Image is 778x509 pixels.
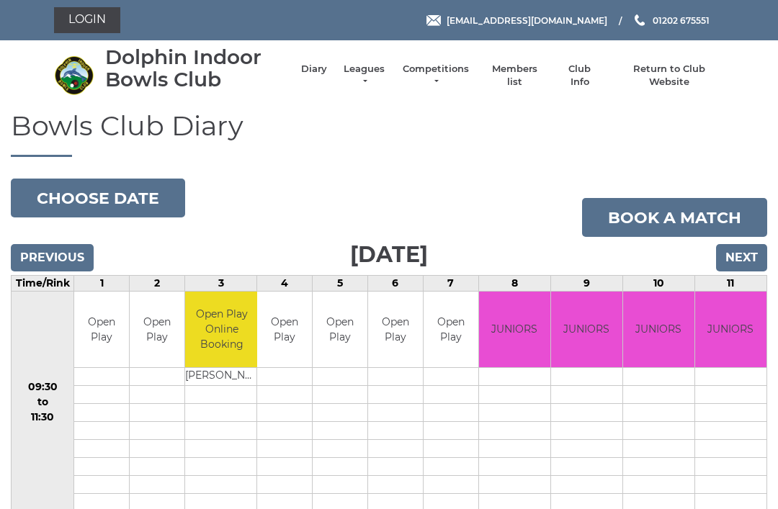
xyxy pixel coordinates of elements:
[424,292,478,367] td: Open Play
[185,276,257,292] td: 3
[622,276,694,292] td: 10
[426,15,441,26] img: Email
[368,292,423,367] td: Open Play
[632,14,710,27] a: Phone us 01202 675551
[257,292,312,367] td: Open Play
[313,276,368,292] td: 5
[11,111,767,158] h1: Bowls Club Diary
[551,292,622,367] td: JUNIORS
[623,292,694,367] td: JUNIORS
[695,292,766,367] td: JUNIORS
[185,367,258,385] td: [PERSON_NAME]
[367,276,423,292] td: 6
[582,198,767,237] a: Book a match
[559,63,601,89] a: Club Info
[74,292,129,367] td: Open Play
[447,14,607,25] span: [EMAIL_ADDRESS][DOMAIN_NAME]
[301,63,327,76] a: Diary
[615,63,724,89] a: Return to Club Website
[653,14,710,25] span: 01202 675551
[54,55,94,95] img: Dolphin Indoor Bowls Club
[105,46,287,91] div: Dolphin Indoor Bowls Club
[550,276,622,292] td: 9
[478,276,550,292] td: 8
[694,276,766,292] td: 11
[54,7,120,33] a: Login
[11,244,94,271] input: Previous
[130,292,184,367] td: Open Play
[426,14,607,27] a: Email [EMAIL_ADDRESS][DOMAIN_NAME]
[423,276,478,292] td: 7
[635,14,645,26] img: Phone us
[257,276,313,292] td: 4
[479,292,550,367] td: JUNIORS
[484,63,544,89] a: Members list
[185,292,258,367] td: Open Play Online Booking
[313,292,367,367] td: Open Play
[12,276,74,292] td: Time/Rink
[74,276,130,292] td: 1
[716,244,767,271] input: Next
[11,179,185,217] button: Choose date
[130,276,185,292] td: 2
[341,63,387,89] a: Leagues
[401,63,470,89] a: Competitions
